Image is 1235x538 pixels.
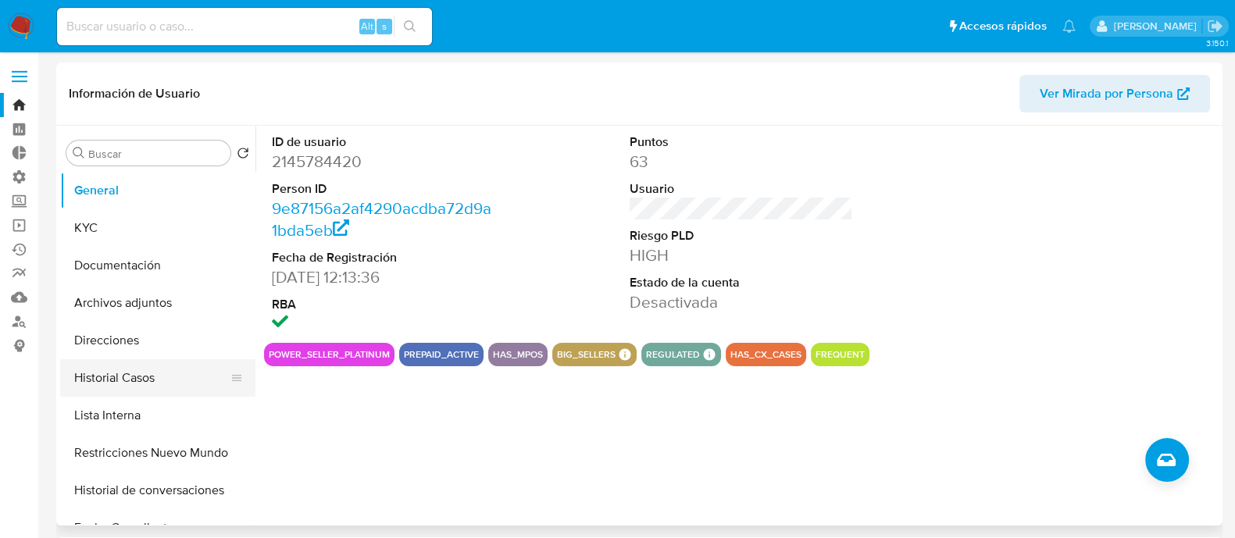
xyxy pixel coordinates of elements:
p: leandro.caroprese@mercadolibre.com [1113,19,1201,34]
button: has_mpos [493,351,543,358]
dt: Fecha de Registración [272,249,495,266]
dt: Estado de la cuenta [630,274,853,291]
dd: Desactivada [630,291,853,313]
button: Historial de conversaciones [60,472,255,509]
h1: Información de Usuario [69,86,200,102]
button: Historial Casos [60,359,243,397]
button: KYC [60,209,255,247]
button: Direcciones [60,322,255,359]
dt: RBA [272,296,495,313]
input: Buscar usuario o caso... [57,16,432,37]
span: Accesos rápidos [959,18,1047,34]
button: regulated [646,351,700,358]
dt: ID de usuario [272,134,495,151]
button: big_sellers [557,351,616,358]
button: has_cx_cases [730,351,801,358]
button: Restricciones Nuevo Mundo [60,434,255,472]
button: Ver Mirada por Persona [1019,75,1210,112]
span: s [382,19,387,34]
dd: [DATE] 12:13:36 [272,266,495,288]
button: power_seller_platinum [269,351,390,358]
input: Buscar [88,147,224,161]
dt: Puntos [630,134,853,151]
a: Salir [1207,18,1223,34]
button: frequent [816,351,865,358]
button: Documentación [60,247,255,284]
dd: 2145784420 [272,151,495,173]
button: Archivos adjuntos [60,284,255,322]
dt: Person ID [272,180,495,198]
button: Buscar [73,147,85,159]
button: General [60,172,255,209]
button: Volver al orden por defecto [237,147,249,164]
dd: 63 [630,151,853,173]
span: Alt [361,19,373,34]
a: 9e87156a2af4290acdba72d9a1bda5eb [272,197,491,241]
span: Ver Mirada por Persona [1040,75,1173,112]
a: Notificaciones [1062,20,1076,33]
button: Lista Interna [60,397,255,434]
dt: Usuario [630,180,853,198]
dd: HIGH [630,244,853,266]
button: prepaid_active [404,351,479,358]
button: search-icon [394,16,426,37]
dt: Riesgo PLD [630,227,853,244]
